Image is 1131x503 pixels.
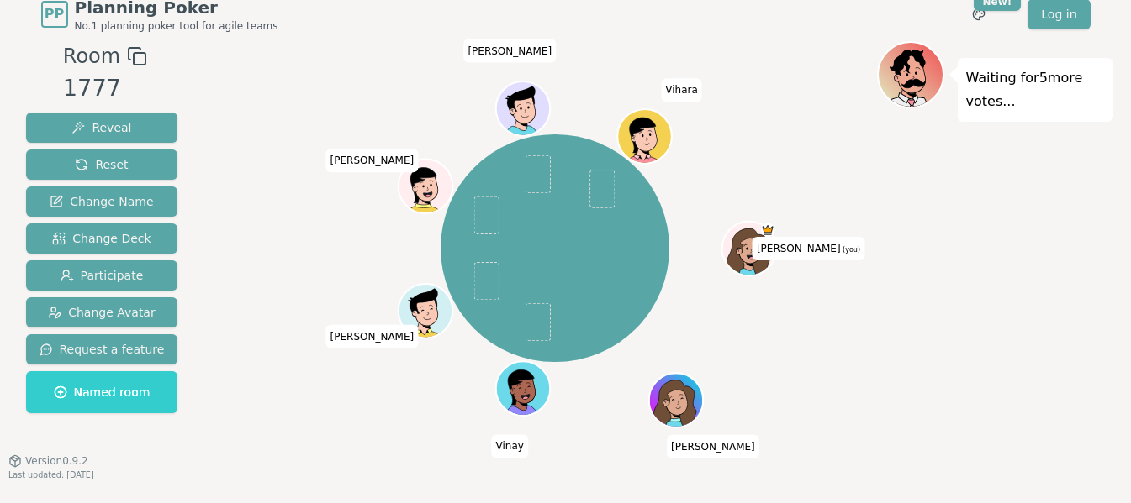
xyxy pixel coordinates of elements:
span: Click to change your name [326,149,419,172]
span: Change Deck [52,230,151,247]
span: Version 0.9.2 [25,454,88,468]
button: Named room [26,371,178,413]
button: Participate [26,260,178,291]
button: Request a feature [26,334,178,364]
span: Staci is the host [761,223,774,236]
button: Reset [26,149,178,180]
button: Version0.9.2 [8,454,88,468]
span: Click to change your name [326,324,419,348]
span: (you) [841,246,861,254]
span: Click to change your name [667,434,759,458]
span: Click to change your name [753,237,864,260]
span: Click to change your name [463,39,556,62]
span: Participate [61,267,144,284]
span: No.1 planning poker tool for agile teams [75,19,278,33]
button: Change Avatar [26,297,178,327]
span: PP [45,4,64,24]
button: Click to change your avatar [724,223,774,273]
span: Click to change your name [661,78,702,102]
span: Last updated: [DATE] [8,470,94,479]
span: Named room [54,384,151,401]
span: Reset [75,156,128,173]
p: Waiting for 5 more votes... [966,66,1104,113]
span: Change Avatar [48,304,156,321]
span: Change Name [50,193,153,210]
button: Change Name [26,186,178,217]
span: Reveal [71,119,131,136]
div: 1777 [63,71,147,106]
button: Change Deck [26,223,178,254]
span: Click to change your name [492,434,528,458]
span: Room [63,41,120,71]
button: Reveal [26,113,178,143]
span: Request a feature [40,341,165,358]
